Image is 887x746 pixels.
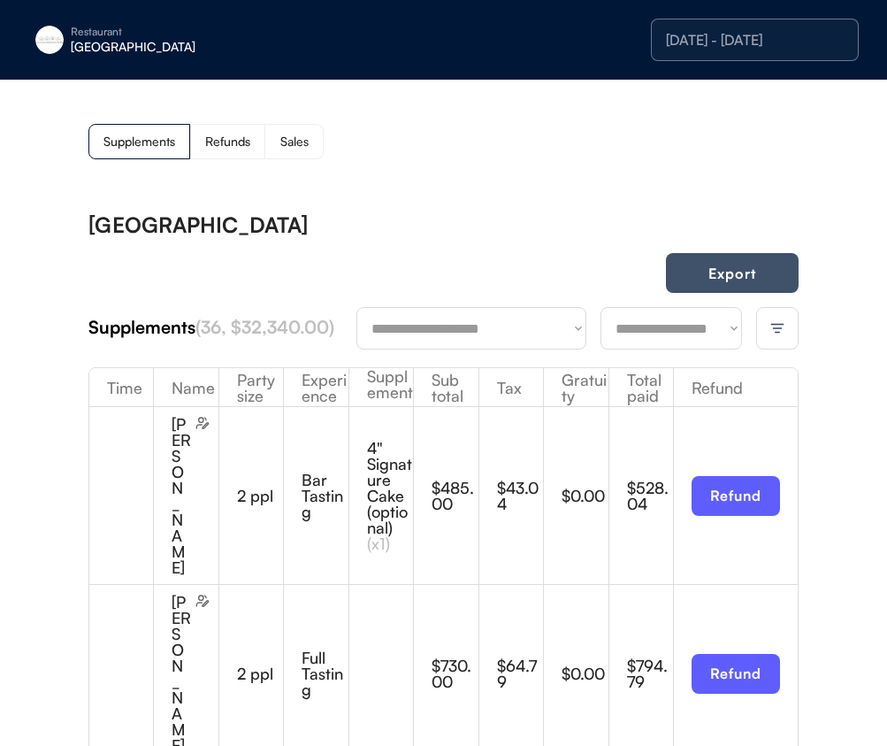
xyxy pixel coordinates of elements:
[88,315,356,340] div: Supplements
[674,380,798,396] div: Refund
[627,480,673,511] div: $528.04
[195,416,210,430] img: users-edit.svg
[562,488,608,504] div: $0.00
[692,476,780,516] button: Refund
[154,380,218,396] div: Name
[195,316,334,338] font: (36, $32,340.00)
[35,26,64,54] img: eleven-madison-park-new-york-ny-logo-1.jpg
[497,658,543,689] div: $64.79
[88,214,308,235] div: [GEOGRAPHIC_DATA]
[367,534,390,553] font: (x1)
[71,41,294,53] div: [GEOGRAPHIC_DATA]
[479,380,543,396] div: Tax
[609,372,673,404] div: Total paid
[284,372,348,404] div: Experience
[497,480,543,511] div: $43.04
[219,372,283,404] div: Party size
[237,665,283,681] div: 2 ppl
[195,594,210,608] img: users-edit.svg
[71,27,294,37] div: Restaurant
[349,368,413,416] div: Supplements
[769,320,785,336] img: filter-lines.svg
[414,372,478,404] div: Sub total
[666,33,844,47] div: [DATE] - [DATE]
[280,135,309,148] div: Sales
[172,416,191,575] div: [PERSON_NAME]
[692,654,780,694] button: Refund
[544,372,608,404] div: Gratuity
[627,658,673,689] div: $794.79
[302,472,348,519] div: Bar Tasting
[302,650,348,697] div: Full Tasting
[205,135,250,148] div: Refunds
[237,488,283,504] div: 2 ppl
[103,135,175,148] div: Supplements
[89,380,153,396] div: Time
[666,253,799,293] button: Export
[432,658,478,689] div: $730.00
[562,665,608,681] div: $0.00
[367,440,413,551] div: 4" Signature Cake (optional)
[432,480,478,511] div: $485.00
